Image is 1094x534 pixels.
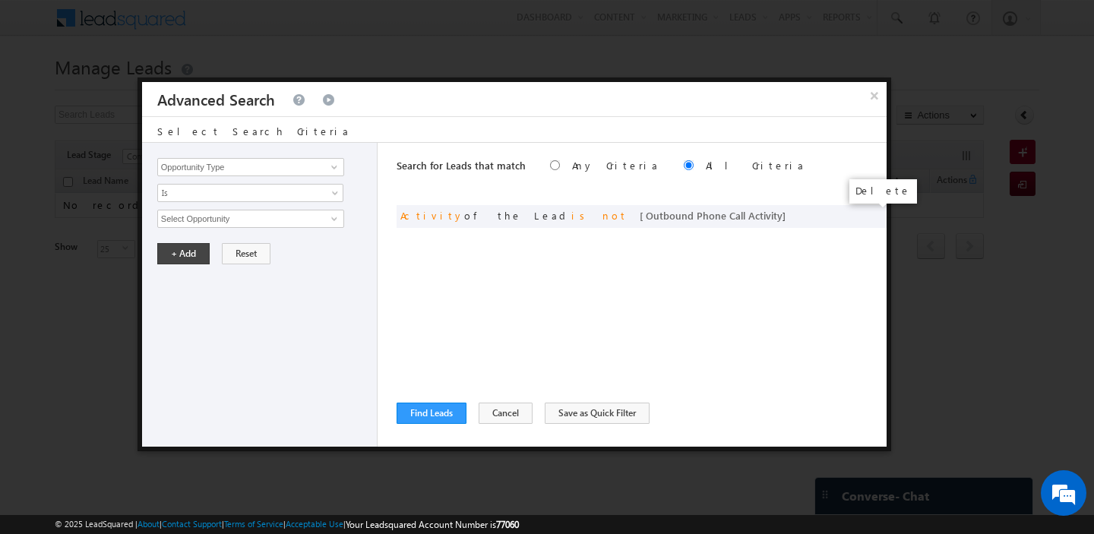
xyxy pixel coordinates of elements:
button: Cancel [479,403,533,424]
input: Type to Search [157,210,344,228]
a: Is [157,184,343,202]
button: Reset [222,243,270,264]
div: Minimize live chat window [249,8,286,44]
label: Any Criteria [572,159,659,172]
em: Start Chat [207,419,276,439]
textarea: Type your message and hit 'Enter' [20,141,277,406]
span: Search for Leads that match [397,159,526,172]
span: 77060 [496,519,519,530]
span: Activity [400,209,464,222]
button: × [862,82,887,109]
button: Save as Quick Filter [545,403,650,424]
span: is not [571,209,628,222]
input: Type to Search [157,158,344,176]
span: Is [158,186,323,200]
a: Show All Items [323,211,342,226]
span: © 2025 LeadSquared | | | | | [55,517,519,532]
img: d_60004797649_company_0_60004797649 [26,80,64,100]
h3: Advanced Search [157,82,275,116]
a: Acceptable Use [286,519,343,529]
label: All Criteria [706,159,805,172]
span: Your Leadsquared Account Number is [346,519,519,530]
a: Contact Support [162,519,222,529]
span: Select Search Criteria [157,125,350,137]
a: Show All Items [323,160,342,175]
a: Terms of Service [224,519,283,529]
span: [ Outbound Phone Call Activity [640,209,783,222]
a: About [138,519,160,529]
div: Chat with us now [79,80,255,100]
button: + Add [157,243,210,264]
span: of the Lead ] [400,209,794,222]
button: Find Leads [397,403,466,424]
div: Delete [849,179,917,204]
